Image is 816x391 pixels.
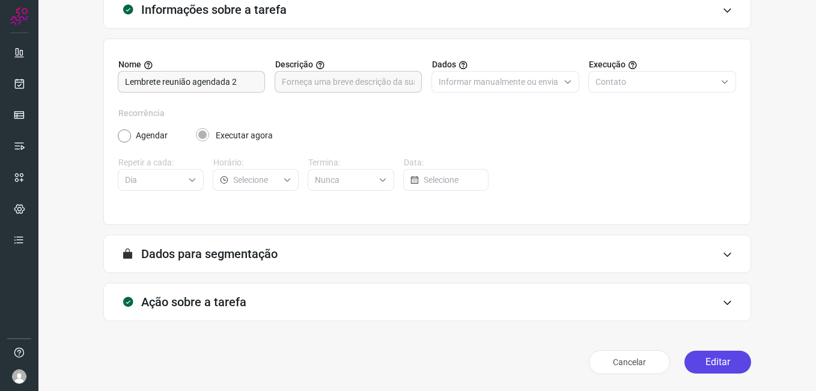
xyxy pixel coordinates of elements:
[141,295,246,309] h3: Ação sobre a tarefa
[589,58,626,71] span: Execução
[141,2,287,17] h3: Informações sobre a tarefa
[118,58,141,71] span: Nome
[141,247,278,261] h3: Dados para segmentação
[118,156,204,169] label: Repetir a cada:
[424,170,481,190] input: Selecione
[595,72,716,92] input: Selecione o tipo de envio
[404,156,489,169] label: Data:
[432,58,456,71] span: Dados
[315,170,373,190] input: Selecione
[125,170,183,190] input: Selecione
[136,129,168,142] label: Agendar
[10,7,28,25] img: Logo
[233,170,278,190] input: Selecione
[589,350,670,374] button: Cancelar
[439,72,559,92] input: Selecione o tipo de envio
[684,351,751,374] button: Editar
[275,58,313,71] span: Descrição
[216,129,273,142] label: Executar agora
[308,156,394,169] label: Termina:
[125,72,258,92] input: Digite o nome para a sua tarefa.
[118,107,736,120] label: Recorrência
[12,369,26,384] img: avatar-user-boy.jpg
[282,72,415,92] input: Forneça uma breve descrição da sua tarefa.
[213,156,299,169] label: Horário:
